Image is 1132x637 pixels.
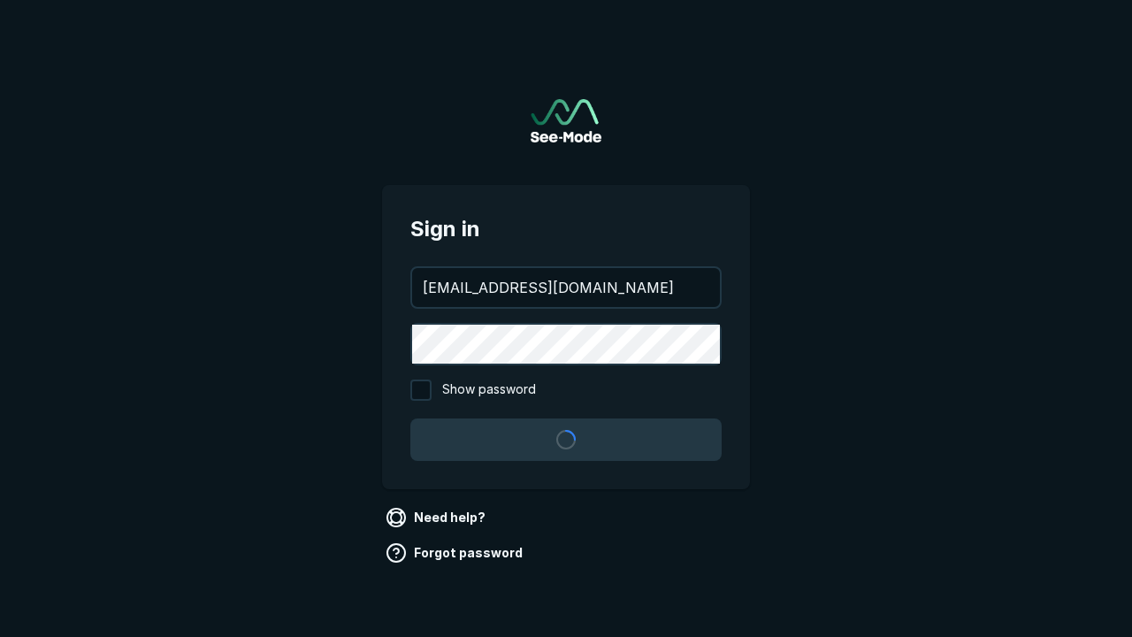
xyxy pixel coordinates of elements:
span: Sign in [410,213,722,245]
input: your@email.com [412,268,720,307]
img: See-Mode Logo [531,99,601,142]
a: Need help? [382,503,493,532]
a: Go to sign in [531,99,601,142]
span: Show password [442,380,536,401]
a: Forgot password [382,539,530,567]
